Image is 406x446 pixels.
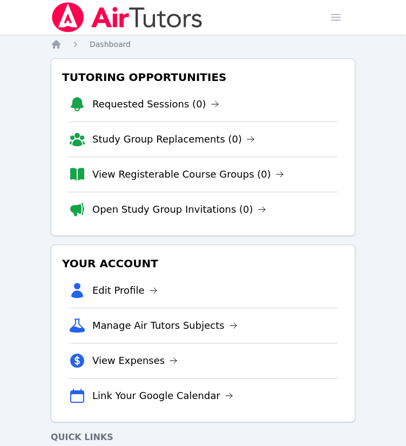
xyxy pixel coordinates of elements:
nav: Breadcrumb [51,39,355,50]
a: Requested Sessions (0) [92,97,219,112]
a: Manage Air Tutors Subjects [92,318,238,333]
img: Air Tutors [51,2,204,32]
a: View Expenses [92,353,178,368]
h3: Tutoring Opportunities [60,67,346,87]
a: View Registerable Course Groups (0) [92,167,284,182]
a: Open Study Group Invitations (0) [92,202,266,217]
a: Edit Profile [92,283,158,298]
h4: Quick Links [51,431,355,444]
a: Dashboard [90,39,131,50]
span: Dashboard [90,40,131,49]
a: Study Group Replacements (0) [92,132,255,147]
a: Link Your Google Calendar [92,388,233,403]
h3: Your Account [60,254,346,273]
